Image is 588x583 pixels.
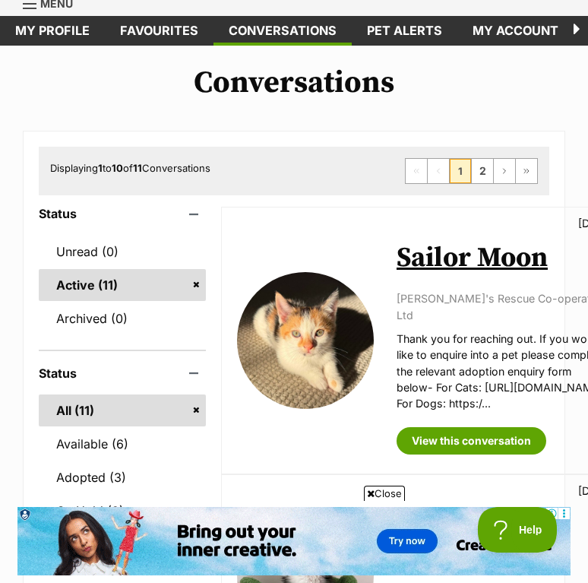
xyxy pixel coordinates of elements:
a: Available (6) [39,428,206,460]
a: Active (11) [39,269,206,301]
a: Pet alerts [352,16,457,46]
a: Unread (0) [39,236,206,268]
iframe: Help Scout Beacon - Open [478,507,558,553]
header: Status [39,207,206,220]
a: On Hold (2) [39,495,206,527]
a: View this conversation [397,427,546,455]
strong: 11 [133,162,142,174]
a: Adopted (3) [39,461,206,493]
span: Close [364,486,405,501]
a: All (11) [39,394,206,426]
span: First page [406,159,427,183]
a: conversations [213,16,352,46]
strong: 10 [112,162,123,174]
span: Previous page [428,159,449,183]
strong: 1 [98,162,103,174]
img: Sailor Moon [237,272,374,409]
span: Displaying to of Conversations [50,162,210,174]
span: Page 1 [450,159,471,183]
a: Sailor Moon [397,241,548,275]
a: Last page [516,159,537,183]
header: Status [39,366,206,380]
nav: Pagination [405,158,538,184]
iframe: Advertisement [17,507,571,575]
a: Page 2 [472,159,493,183]
a: My account [457,16,574,46]
a: Favourites [105,16,213,46]
a: Archived (0) [39,303,206,334]
a: Next page [494,159,515,183]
